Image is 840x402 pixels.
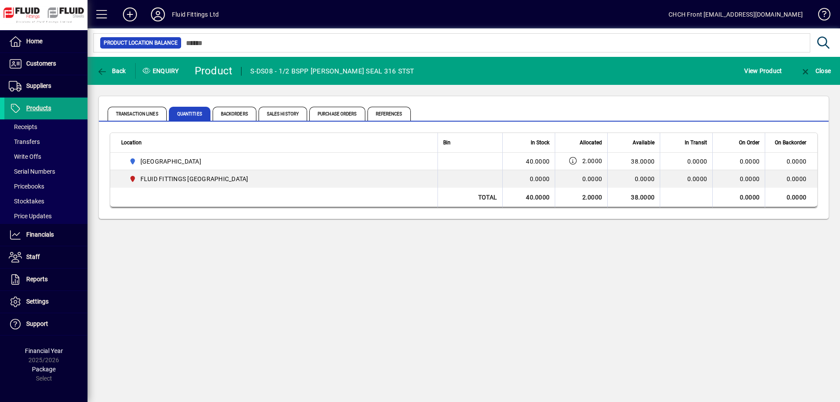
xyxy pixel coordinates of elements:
[25,347,63,354] span: Financial Year
[32,366,56,373] span: Package
[765,153,817,170] td: 0.0000
[26,320,48,327] span: Support
[26,298,49,305] span: Settings
[4,149,87,164] a: Write Offs
[607,153,660,170] td: 38.0000
[4,209,87,224] a: Price Updates
[309,107,365,121] span: Purchase Orders
[26,60,56,67] span: Customers
[502,188,555,207] td: 40.0000
[555,188,607,207] td: 2.0000
[9,138,40,145] span: Transfers
[4,119,87,134] a: Receipts
[800,67,831,74] span: Close
[582,157,602,165] span: 2.0000
[172,7,219,21] div: Fluid Fittings Ltd
[195,64,233,78] div: Product
[633,138,654,147] span: Available
[502,153,555,170] td: 40.0000
[4,31,87,52] a: Home
[250,64,414,78] div: S-DS08 - 1/2 BSPP [PERSON_NAME] SEAL 316 STST
[9,183,44,190] span: Pricebooks
[144,7,172,22] button: Profile
[104,38,178,47] span: Product Location Balance
[97,67,126,74] span: Back
[443,138,451,147] span: Bin
[4,164,87,179] a: Serial Numbers
[9,213,52,220] span: Price Updates
[126,174,428,184] span: FLUID FITTINGS CHRISTCHURCH
[9,153,41,160] span: Write Offs
[116,7,144,22] button: Add
[740,157,760,166] span: 0.0000
[712,188,765,207] td: 0.0000
[791,63,840,79] app-page-header-button: Close enquiry
[26,276,48,283] span: Reports
[687,158,707,165] span: 0.0000
[126,156,428,167] span: AUCKLAND
[607,170,660,188] td: 0.0000
[798,63,833,79] button: Close
[26,253,40,260] span: Staff
[742,63,784,79] button: View Product
[739,138,759,147] span: On Order
[26,231,54,238] span: Financials
[685,138,707,147] span: In Transit
[87,63,136,79] app-page-header-button: Back
[765,170,817,188] td: 0.0000
[26,82,51,89] span: Suppliers
[4,224,87,246] a: Financials
[607,188,660,207] td: 38.0000
[668,7,803,21] div: CHCH Front [EMAIL_ADDRESS][DOMAIN_NAME]
[765,188,817,207] td: 0.0000
[136,64,188,78] div: Enquiry
[121,138,142,147] span: Location
[94,63,128,79] button: Back
[169,107,210,121] span: Quantities
[9,168,55,175] span: Serial Numbers
[4,246,87,268] a: Staff
[367,107,411,121] span: References
[531,138,549,147] span: In Stock
[4,194,87,209] a: Stocktakes
[140,175,248,183] span: FLUID FITTINGS [GEOGRAPHIC_DATA]
[213,107,256,121] span: Backorders
[582,175,602,182] span: 0.0000
[4,291,87,313] a: Settings
[4,134,87,149] a: Transfers
[740,175,760,183] span: 0.0000
[4,313,87,335] a: Support
[26,38,42,45] span: Home
[9,123,37,130] span: Receipts
[259,107,307,121] span: Sales History
[4,75,87,97] a: Suppliers
[9,198,44,205] span: Stocktakes
[4,179,87,194] a: Pricebooks
[108,107,167,121] span: Transaction Lines
[140,157,201,166] span: [GEOGRAPHIC_DATA]
[775,138,806,147] span: On Backorder
[4,269,87,290] a: Reports
[502,170,555,188] td: 0.0000
[812,2,829,30] a: Knowledge Base
[437,188,502,207] td: Total
[26,105,51,112] span: Products
[744,64,782,78] span: View Product
[687,175,707,182] span: 0.0000
[4,53,87,75] a: Customers
[580,138,602,147] span: Allocated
